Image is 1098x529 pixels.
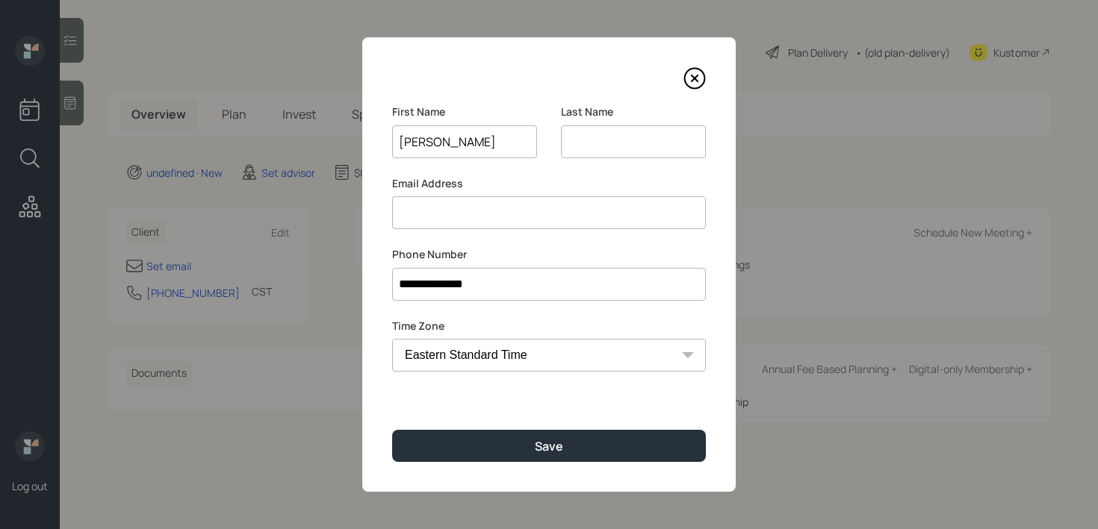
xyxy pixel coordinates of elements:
div: Save [535,438,563,454]
label: Phone Number [392,247,706,262]
label: Time Zone [392,319,706,334]
button: Save [392,430,706,462]
label: First Name [392,104,537,119]
label: Last Name [561,104,706,119]
label: Email Address [392,176,706,191]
